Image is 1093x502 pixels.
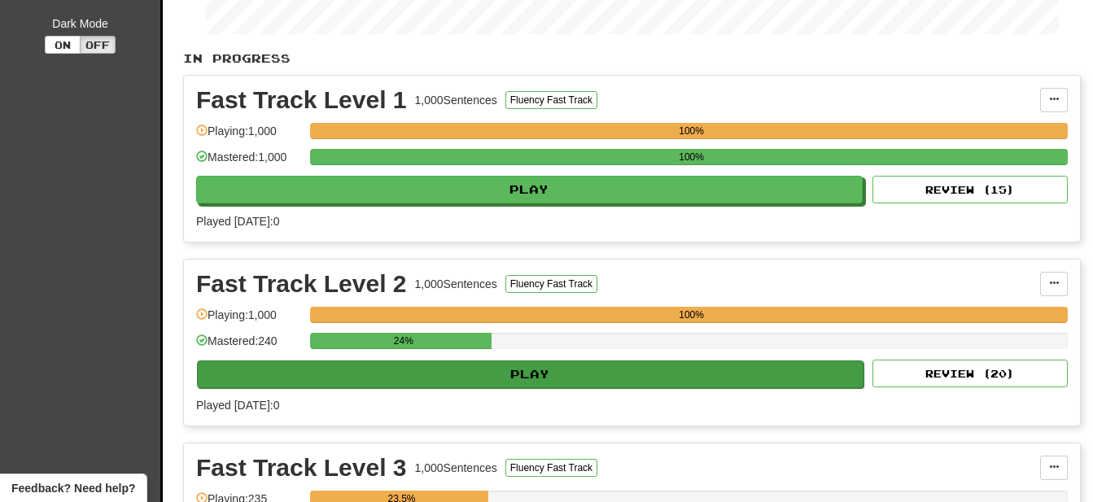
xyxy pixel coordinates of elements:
div: 1,000 Sentences [415,92,497,108]
div: Playing: 1,000 [196,307,302,334]
button: Review (20) [872,360,1068,387]
button: Review (15) [872,176,1068,203]
span: Played [DATE]: 0 [196,399,279,412]
div: 1,000 Sentences [415,460,497,476]
div: Mastered: 1,000 [196,149,302,176]
button: Off [80,36,116,54]
div: Fast Track Level 1 [196,88,407,112]
div: 100% [315,123,1068,139]
p: In Progress [183,50,1081,67]
span: Open feedback widget [11,480,135,496]
button: Play [197,360,863,388]
div: Mastered: 240 [196,333,302,360]
button: Fluency Fast Track [505,459,597,477]
button: On [45,36,81,54]
div: Fast Track Level 2 [196,272,407,296]
div: Dark Mode [12,15,148,32]
div: 100% [315,307,1068,323]
div: Fast Track Level 3 [196,456,407,480]
div: 100% [315,149,1068,165]
button: Fluency Fast Track [505,275,597,293]
div: 1,000 Sentences [415,276,497,292]
button: Play [196,176,863,203]
button: Fluency Fast Track [505,91,597,109]
div: Playing: 1,000 [196,123,302,150]
div: 24% [315,333,492,349]
span: Played [DATE]: 0 [196,215,279,228]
